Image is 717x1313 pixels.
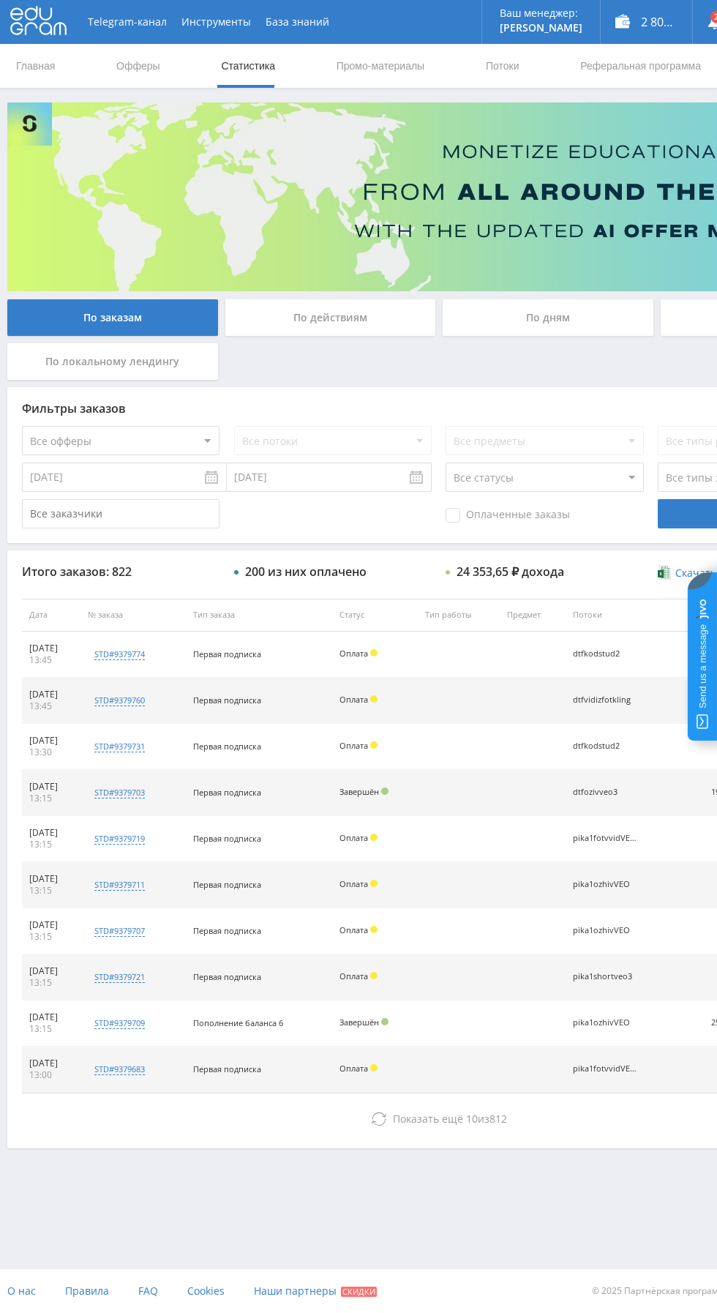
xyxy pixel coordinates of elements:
span: О нас [7,1284,36,1298]
span: Правила [65,1284,109,1298]
a: Промо-материалы [335,44,426,88]
p: Ваш менеджер: [500,7,582,19]
a: Главная [15,44,56,88]
div: По действиям [225,299,436,336]
a: Потоки [484,44,521,88]
a: Cookies [187,1269,225,1313]
a: Реферальная программа [579,44,702,88]
a: О нас [7,1269,36,1313]
p: [PERSON_NAME] [500,22,582,34]
div: По локальному лендингу [7,343,218,380]
a: Статистика [219,44,277,88]
a: Наши партнеры Скидки [254,1269,377,1313]
span: FAQ [138,1284,158,1298]
span: Cookies [187,1284,225,1298]
a: Правила [65,1269,109,1313]
span: Оплаченные заказы [446,508,570,523]
a: FAQ [138,1269,158,1313]
span: Скидки [341,1287,377,1297]
input: Все заказчики [22,499,219,528]
div: По дням [443,299,653,336]
span: Наши партнеры [254,1284,337,1298]
a: Офферы [115,44,162,88]
div: По заказам [7,299,218,336]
